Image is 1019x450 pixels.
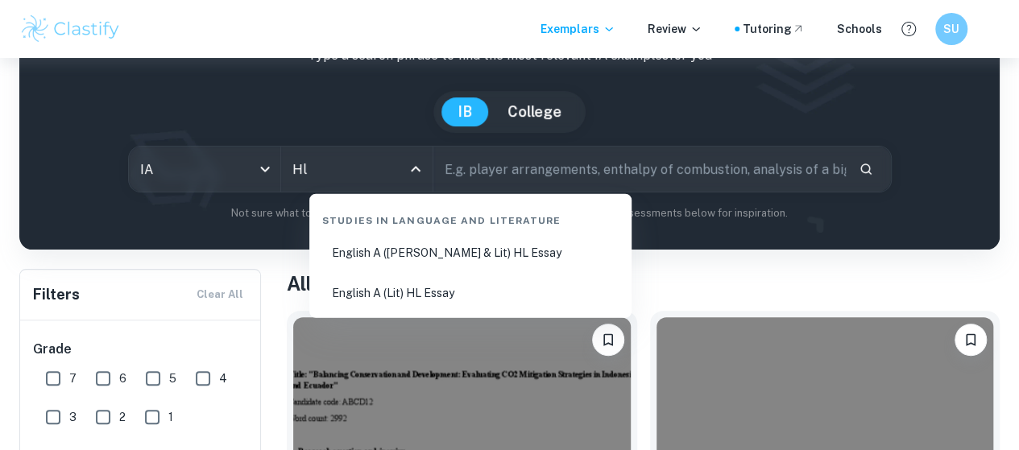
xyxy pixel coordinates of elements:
[316,275,625,312] li: English A (Lit) HL Essay
[33,340,249,359] h6: Grade
[433,147,846,192] input: E.g. player arrangements, enthalpy of combustion, analysis of a big city...
[316,234,625,271] li: English A ([PERSON_NAME] & Lit) HL Essay
[648,20,702,38] p: Review
[541,20,615,38] p: Exemplars
[441,97,488,126] button: IB
[316,200,625,234] div: Studies in Language and Literature
[592,324,624,356] button: Bookmark
[955,324,987,356] button: Bookmark
[287,269,1000,298] h1: All IA Examples
[219,369,227,387] span: 4
[69,408,77,426] span: 3
[69,369,77,387] span: 7
[168,408,173,426] span: 1
[895,15,922,43] button: Help and Feedback
[33,283,80,306] h6: Filters
[942,20,961,38] h6: SU
[129,147,280,192] div: IA
[19,13,122,45] img: Clastify logo
[169,369,176,387] span: 5
[119,369,126,387] span: 6
[743,20,805,38] a: Tutoring
[491,97,578,126] button: College
[837,20,882,38] a: Schools
[32,205,987,221] p: Not sure what to search for? You can always look through our example Internal Assessments below f...
[119,408,126,426] span: 2
[404,158,427,180] button: Close
[935,13,967,45] button: SU
[852,155,880,183] button: Search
